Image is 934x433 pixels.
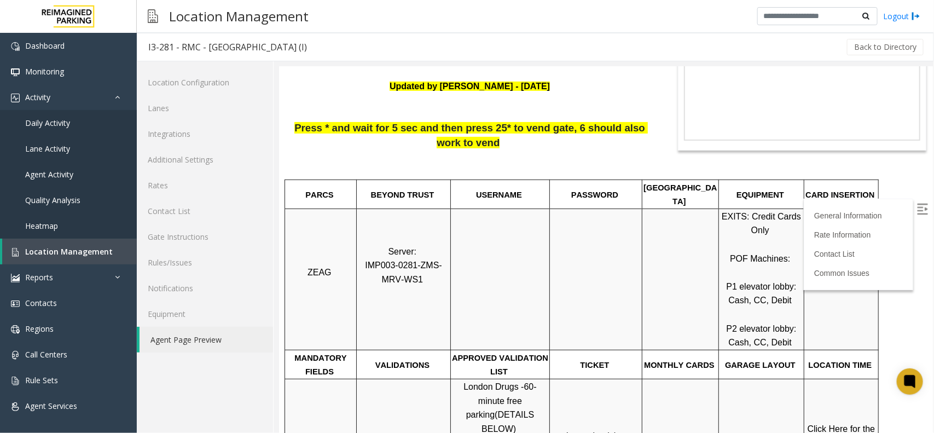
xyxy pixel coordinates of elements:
[137,95,273,121] a: Lanes
[111,15,271,24] font: Updated by [PERSON_NAME] - [DATE]
[137,301,273,327] a: Equipment
[529,357,599,381] a: Click Here for the local time
[25,349,67,360] span: Call Centers
[137,70,273,95] a: Location Configuration
[11,402,20,411] img: 'icon'
[282,365,351,388] span: Insert the ticket barcode facing up
[11,351,20,360] img: 'icon'
[15,55,369,82] span: Press * and wait for 5 sec and then press 25* to vend gate, 6 should also work to vend
[535,202,590,211] a: Common Issues
[25,92,50,102] span: Activity
[535,183,576,192] a: Contact List
[365,294,436,303] span: MONTHLY CARDS
[148,3,158,30] img: pageIcon
[25,246,113,257] span: Location Management
[25,298,57,308] span: Contacts
[301,294,330,303] span: TICKET
[11,68,20,77] img: 'icon'
[197,124,243,132] span: USERNAME
[137,275,273,301] a: Notifications
[140,327,273,353] a: Agent Page Preview
[96,294,150,303] span: VALIDATIONS
[25,375,58,385] span: Rule Sets
[173,287,271,310] span: APPROVED VALIDATION LIST
[25,195,80,205] span: Quality Analysis
[202,343,258,367] span: (DETAILS BELOW)
[25,41,65,51] span: Dashboard
[137,224,273,250] a: Gate Instructions
[11,325,20,334] img: 'icon'
[15,287,69,310] span: MANDATORY FIELDS
[25,401,77,411] span: Agent Services
[447,215,520,239] span: P1 elevator lobby: Cash, CC, Debit
[11,248,20,257] img: 'icon'
[137,121,273,147] a: Integrations
[25,66,64,77] span: Monitoring
[86,194,163,217] span: IMP003-0281-ZMS-MRV-WS1
[25,118,70,128] span: Daily Activity
[109,180,137,189] span: Server:
[25,169,73,180] span: Agent Activity
[638,137,649,148] img: Open/Close Sidebar Menu
[187,315,258,353] span: 60-minute free parking
[11,377,20,385] img: 'icon'
[137,250,273,275] a: Rules/Issues
[847,39,924,55] button: Back to Directory
[25,272,53,282] span: Reports
[11,274,20,282] img: 'icon'
[184,315,245,325] span: London Drugs -
[148,40,307,54] div: I3-281 - RMC - [GEOGRAPHIC_DATA] (I)
[25,324,54,334] span: Regions
[292,124,339,132] span: PASSWORD
[11,42,20,51] img: 'icon'
[526,124,595,132] span: CARD INSERTION
[26,124,54,132] span: PARCS
[11,299,20,308] img: 'icon'
[11,94,20,102] img: 'icon'
[451,187,511,197] span: POF Machines:
[364,117,438,140] span: [GEOGRAPHIC_DATA]
[137,172,273,198] a: Rates
[2,239,137,264] a: Location Management
[164,3,314,30] h3: Location Management
[446,294,517,303] span: GARAGE LAYOUT
[535,145,603,153] a: General Information
[457,124,505,132] span: EQUIPMENT
[92,124,155,132] span: BEYOND TRUST
[535,164,592,172] a: Rate Information
[25,143,70,154] span: Lane Activity
[447,257,520,281] span: P2 elevator lobby: Cash, CC, Debit
[28,201,53,210] span: ZEAG
[137,147,273,172] a: Additional Settings
[883,10,920,22] a: Logout
[137,198,273,224] a: Contact List
[25,221,58,231] span: Heatmap
[443,145,524,169] span: EXITS: Credit Cards Only
[912,10,920,22] img: logout
[530,294,593,303] span: LOCATION TIME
